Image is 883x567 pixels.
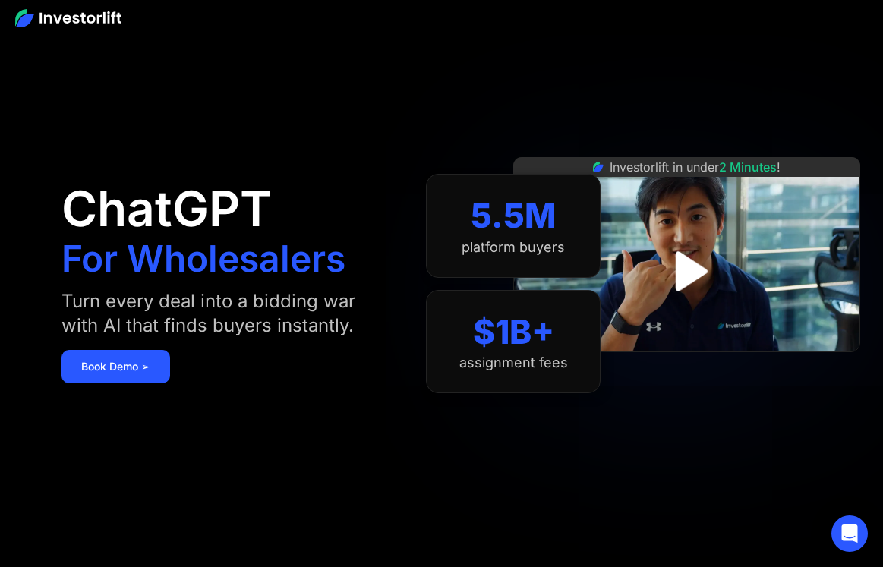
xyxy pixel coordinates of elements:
[653,238,721,305] a: open lightbox
[471,196,557,236] div: 5.5M
[61,350,170,383] a: Book Demo ➢
[831,515,868,552] div: Open Intercom Messenger
[459,354,568,371] div: assignment fees
[573,360,801,378] iframe: Customer reviews powered by Trustpilot
[473,312,554,352] div: $1B+
[61,241,345,277] h1: For Wholesalers
[719,159,777,175] span: 2 Minutes
[462,239,565,256] div: platform buyers
[61,289,396,338] div: Turn every deal into a bidding war with AI that finds buyers instantly.
[610,158,781,176] div: Investorlift in under !
[61,184,272,233] h1: ChatGPT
